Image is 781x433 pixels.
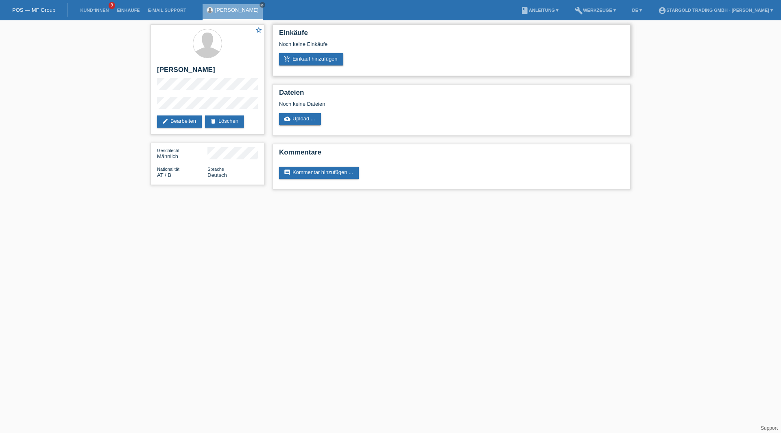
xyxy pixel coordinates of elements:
a: add_shopping_cartEinkauf hinzufügen [279,53,343,65]
i: close [260,3,264,7]
span: Nationalität [157,167,179,172]
h2: Einkäufe [279,29,624,41]
span: Österreich / B / 17.08.2015 [157,172,171,178]
a: star_border [255,26,262,35]
a: DE ▾ [628,8,646,13]
i: cloud_upload [284,115,290,122]
h2: Kommentare [279,148,624,161]
a: cloud_uploadUpload ... [279,113,321,125]
i: add_shopping_cart [284,56,290,62]
a: account_circleStargold Trading GmbH - [PERSON_NAME] ▾ [654,8,777,13]
i: delete [210,118,216,124]
i: account_circle [658,7,666,15]
span: Geschlecht [157,148,179,153]
div: Noch keine Einkäufe [279,41,624,53]
span: Sprache [207,167,224,172]
div: Männlich [157,147,207,159]
span: 9 [109,2,115,9]
a: deleteLöschen [205,115,244,128]
div: Noch keine Dateien [279,101,528,107]
a: buildWerkzeuge ▾ [571,8,620,13]
a: Support [761,425,778,431]
span: Deutsch [207,172,227,178]
h2: Dateien [279,89,624,101]
i: edit [162,118,168,124]
i: star_border [255,26,262,34]
a: close [260,2,265,8]
a: bookAnleitung ▾ [517,8,563,13]
i: book [521,7,529,15]
i: comment [284,169,290,176]
h2: [PERSON_NAME] [157,66,258,78]
a: Kund*innen [76,8,113,13]
a: E-Mail Support [144,8,190,13]
a: commentKommentar hinzufügen ... [279,167,359,179]
a: POS — MF Group [12,7,55,13]
i: build [575,7,583,15]
a: [PERSON_NAME] [215,7,259,13]
a: Einkäufe [113,8,144,13]
a: editBearbeiten [157,115,202,128]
